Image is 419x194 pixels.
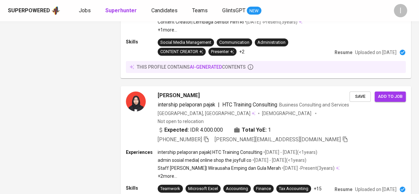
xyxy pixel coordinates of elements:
[375,92,406,102] button: Add to job
[219,39,249,46] div: Communication
[262,110,312,117] span: [DEMOGRAPHIC_DATA]
[188,186,218,192] div: Microsoft Excel
[349,92,371,102] button: Save
[8,7,50,15] div: Superpowered
[160,49,203,55] div: CONTENT CREATOR
[378,93,402,100] span: Add to job
[251,157,306,163] p: • [DATE] - [DATE] ( <1 years )
[158,157,251,163] p: admin sosial media | online shop the joyfull co
[222,101,277,108] span: HTC Training Consulting
[192,7,209,15] a: Teams
[394,4,407,17] div: I
[160,39,211,46] div: Social Media Management
[281,165,335,171] p: • [DATE] - Present ( 3 years )
[242,126,267,134] b: Total YoE:
[268,126,271,134] span: 1
[244,19,297,25] p: • [DATE] - Present ( 3 years )
[126,38,158,45] p: Skills
[158,149,262,156] p: intership pelaporan pajak | HTC Training Consulting
[51,6,60,16] img: app logo
[158,173,340,179] p: +2 more ...
[158,165,281,171] p: Staff [PERSON_NAME] | Wirausaha Emping dan Gula Merah
[279,186,308,192] div: Tax Accounting
[164,126,189,134] b: Expected:
[239,48,244,55] p: +2
[126,92,146,111] img: 7eececfd673db3e79e32926504020ef2.png
[335,49,352,56] p: Resume
[355,186,396,193] p: Uploaded on [DATE]
[335,186,352,193] p: Resume
[158,27,383,33] p: +1 more ...
[211,49,234,55] div: Presenter
[192,7,208,14] span: Teams
[158,136,202,143] span: [PHONE_NUMBER]
[126,185,158,191] p: Skills
[222,7,245,14] span: GlintsGPT
[137,64,246,70] p: this profile contains contents
[158,19,244,25] p: Content Creator | Lembaga Sensor Film RI
[158,110,255,117] div: [GEOGRAPHIC_DATA], [GEOGRAPHIC_DATA]
[279,102,349,107] span: Business Consulting and Services
[126,149,158,156] p: Experiences
[222,7,261,15] a: GlintsGPT NEW
[190,64,222,70] span: AI-generated
[158,101,215,108] span: intership pelaporan pajak
[355,49,396,56] p: Uploaded on [DATE]
[160,186,180,192] div: Teamwork
[158,118,204,125] p: Not open to relocation
[226,186,248,192] div: Accounting
[158,92,200,99] span: [PERSON_NAME]
[247,8,261,14] span: NEW
[79,7,92,15] a: Jobs
[256,186,271,192] div: Finance
[8,6,60,16] a: Superpoweredapp logo
[79,7,91,14] span: Jobs
[215,136,341,143] span: [PERSON_NAME][EMAIL_ADDRESS][DOMAIN_NAME]
[105,7,137,14] b: Superhunter
[314,185,322,192] p: +15
[218,101,220,109] span: |
[257,39,286,46] div: Administration
[151,7,179,15] a: Candidates
[158,126,223,134] div: IDR 4.000.000
[262,149,317,156] p: • [DATE] - [DATE] ( <1 years )
[151,7,178,14] span: Candidates
[353,93,367,100] span: Save
[105,7,138,15] a: Superhunter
